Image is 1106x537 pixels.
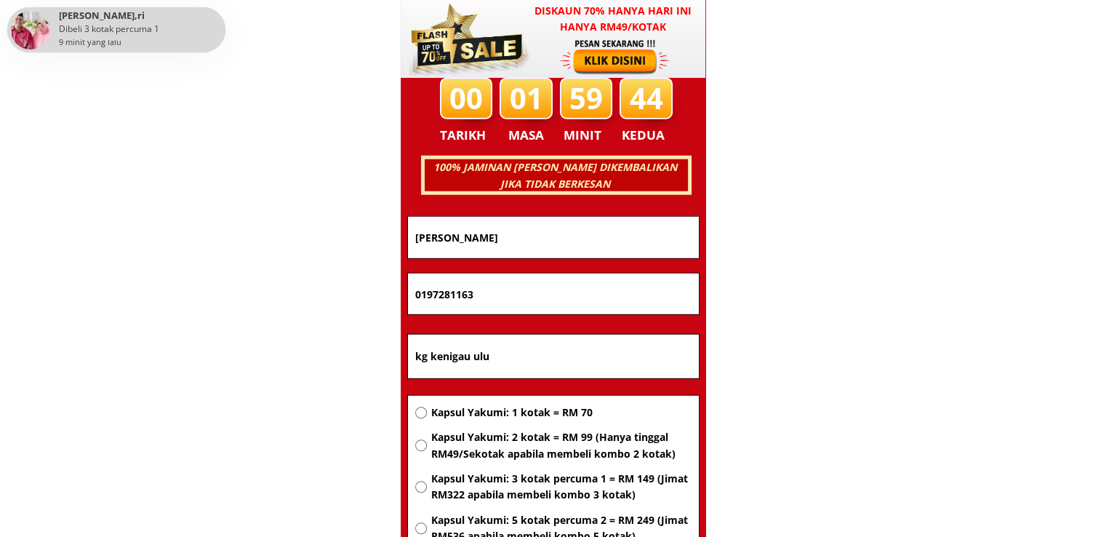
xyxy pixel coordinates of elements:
span: Kapsul Yakumi: 1 kotak = RM 70 [430,405,691,421]
span: Kapsul Yakumi: 3 kotak percuma 1 = RM 149 (Jimat RM322 apabila membeli kombo 3 kotak) [430,471,691,504]
input: Nama penuh [412,217,695,258]
h3: MINIT [564,125,607,146]
h3: TARIKH [440,125,501,146]
h3: MASA [502,125,551,146]
span: Kapsul Yakumi: 2 kotak = RM 99 (Hanya tinggal RM49/Sekotak apabila membeli kombo 2 kotak) [430,429,691,462]
input: Alamat [412,335,695,378]
h3: Diskaun 70% hanya hari ini hanya RM49/kotak [521,3,706,36]
h3: KEDUA [622,125,669,146]
h3: 100% JAMINAN [PERSON_NAME] DIKEMBALIKAN JIKA TIDAK BERKESAN [422,159,687,192]
input: Nombor Telefon Bimbit [412,274,695,314]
